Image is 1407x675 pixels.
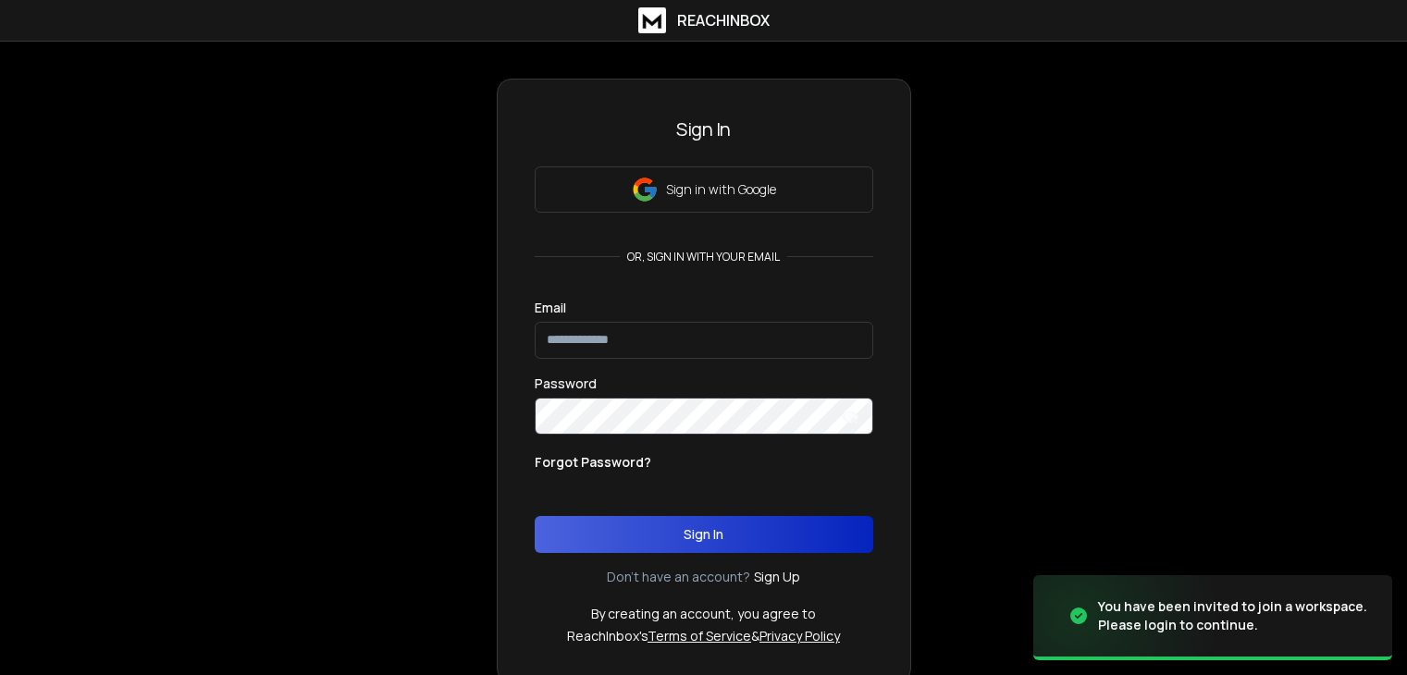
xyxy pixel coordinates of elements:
p: ReachInbox's & [567,627,840,645]
a: Sign Up [754,568,800,586]
a: ReachInbox [638,7,770,33]
p: By creating an account, you agree to [591,605,816,623]
a: Terms of Service [648,627,751,644]
p: or, sign in with your email [620,250,787,264]
p: Forgot Password? [535,453,651,472]
img: logo [638,7,666,33]
p: Sign in with Google [666,180,776,199]
label: Email [535,301,566,314]
label: Password [535,377,597,390]
h3: Sign In [535,117,873,142]
div: You have been invited to join a workspace. Please login to continue. [1098,597,1370,634]
p: Don't have an account? [607,568,750,586]
h1: ReachInbox [677,9,770,31]
img: image [1033,561,1218,671]
button: Sign In [535,516,873,553]
button: Sign in with Google [535,166,873,213]
a: Privacy Policy [759,627,840,644]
